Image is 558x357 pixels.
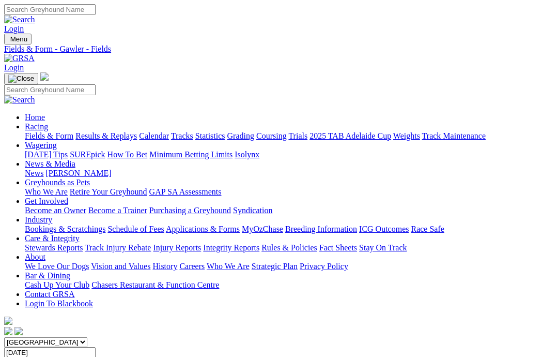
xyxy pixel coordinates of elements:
[4,317,12,325] img: logo-grsa-white.png
[207,262,250,271] a: Who We Are
[25,299,93,308] a: Login To Blackbook
[25,178,90,187] a: Greyhounds as Pets
[4,73,38,84] button: Toggle navigation
[261,243,317,252] a: Rules & Policies
[25,280,554,290] div: Bar & Dining
[85,243,151,252] a: Track Injury Rebate
[235,150,259,159] a: Isolynx
[4,327,12,335] img: facebook.svg
[25,131,554,141] div: Racing
[359,243,407,252] a: Stay On Track
[107,225,164,233] a: Schedule of Fees
[25,169,43,177] a: News
[25,262,554,271] div: About
[107,150,148,159] a: How To Bet
[242,225,283,233] a: MyOzChase
[25,206,86,215] a: Become an Owner
[149,187,222,196] a: GAP SA Assessments
[300,262,348,271] a: Privacy Policy
[25,150,554,159] div: Wagering
[91,280,219,289] a: Chasers Restaurant & Function Centre
[149,206,231,215] a: Purchasing a Greyhound
[75,131,137,140] a: Results & Replays
[25,150,68,159] a: [DATE] Tips
[4,84,96,95] input: Search
[285,225,357,233] a: Breeding Information
[25,215,52,224] a: Industry
[25,243,83,252] a: Stewards Reports
[10,35,27,43] span: Menu
[4,95,35,105] img: Search
[233,206,272,215] a: Syndication
[25,141,57,150] a: Wagering
[256,131,287,140] a: Coursing
[25,225,105,233] a: Bookings & Scratchings
[139,131,169,140] a: Calendar
[25,206,554,215] div: Get Involved
[25,113,45,122] a: Home
[149,150,233,159] a: Minimum Betting Limits
[227,131,254,140] a: Grading
[70,187,147,196] a: Retire Your Greyhound
[152,262,177,271] a: History
[195,131,225,140] a: Statistics
[88,206,147,215] a: Become a Trainer
[25,262,89,271] a: We Love Our Dogs
[203,243,259,252] a: Integrity Reports
[70,150,105,159] a: SUREpick
[25,131,73,140] a: Fields & Form
[422,131,486,140] a: Track Maintenance
[153,243,201,252] a: Injury Reports
[25,159,75,168] a: News & Media
[288,131,307,140] a: Trials
[4,44,554,54] a: Fields & Form - Gawler - Fields
[25,243,554,252] div: Care & Integrity
[4,54,35,63] img: GRSA
[25,187,554,197] div: Greyhounds as Pets
[25,271,70,280] a: Bar & Dining
[40,72,49,81] img: logo-grsa-white.png
[4,4,96,15] input: Search
[8,75,34,83] img: Close
[411,225,444,233] a: Race Safe
[359,225,409,233] a: ICG Outcomes
[25,252,45,261] a: About
[319,243,357,252] a: Fact Sheets
[25,234,80,243] a: Care & Integrity
[4,24,24,33] a: Login
[4,63,24,72] a: Login
[309,131,391,140] a: 2025 TAB Adelaide Cup
[4,34,32,44] button: Toggle navigation
[25,169,554,178] div: News & Media
[25,280,89,289] a: Cash Up Your Club
[166,225,240,233] a: Applications & Forms
[45,169,111,177] a: [PERSON_NAME]
[171,131,193,140] a: Tracks
[25,197,68,205] a: Get Involved
[179,262,205,271] a: Careers
[25,187,68,196] a: Who We Are
[25,290,74,299] a: Contact GRSA
[25,225,554,234] div: Industry
[393,131,420,140] a: Weights
[252,262,298,271] a: Strategic Plan
[91,262,150,271] a: Vision and Values
[25,122,48,131] a: Racing
[4,15,35,24] img: Search
[14,327,23,335] img: twitter.svg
